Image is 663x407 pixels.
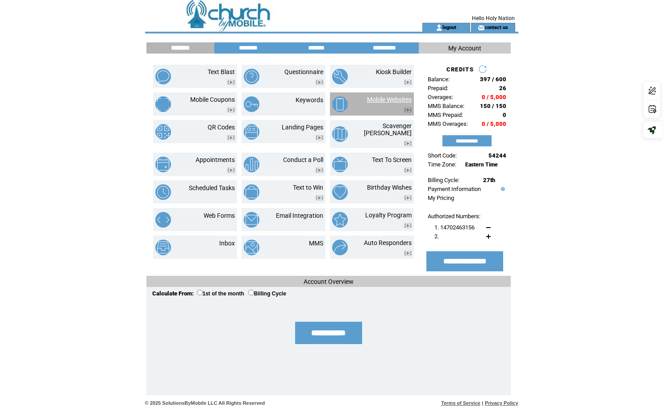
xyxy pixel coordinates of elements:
img: web-forms.png [155,212,171,228]
img: video.png [227,168,235,173]
img: video.png [404,195,412,200]
a: Terms of Service [441,400,480,406]
span: 0 / 5,000 [482,94,506,100]
img: video.png [404,223,412,228]
a: logout [442,24,456,30]
img: keywords.png [244,96,259,112]
span: 0 / 5,000 [482,120,506,127]
img: account_icon.gif [436,24,442,31]
span: 54244 [488,152,506,159]
span: Time Zone: [428,161,456,168]
a: Inbox [219,240,235,247]
img: video.png [227,80,235,85]
img: kiosk-builder.png [332,69,348,84]
input: Billing Cycle [248,290,254,295]
span: MMS Balance: [428,103,464,109]
a: Text Blast [208,68,235,75]
span: Short Code: [428,152,457,159]
span: 1. 14702463156 [434,224,475,231]
a: MMS [309,240,323,247]
a: Mobile Coupons [190,96,235,103]
label: 1st of the month [197,291,244,297]
img: video.png [227,135,235,140]
a: Web Forms [204,212,235,219]
a: Loyalty Program [365,212,412,219]
img: inbox.png [155,240,171,255]
span: Billing Cycle: [428,177,459,183]
span: 0 [503,112,506,118]
img: video.png [404,80,412,85]
a: Questionnaire [284,68,323,75]
input: 1st of the month [197,290,203,295]
img: email-integration.png [244,212,259,228]
span: CREDITS [446,66,474,73]
a: Landing Pages [282,124,323,131]
a: Email Integration [276,212,323,219]
span: Balance: [428,76,450,83]
img: video.png [404,108,412,112]
img: video.png [404,168,412,173]
img: qr-codes.png [155,124,171,140]
img: questionnaire.png [244,69,259,84]
img: video.png [316,168,323,173]
span: Account Overview [304,278,354,285]
img: mms.png [244,240,259,255]
a: contact us [484,24,508,30]
a: Kiosk Builder [376,68,412,75]
img: text-blast.png [155,69,171,84]
span: Prepaid: [428,85,448,91]
span: 150 / 150 [480,103,506,109]
span: Eastern Time [465,162,498,168]
img: video.png [404,141,412,146]
img: video.png [227,108,235,112]
a: Privacy Policy [485,400,518,406]
a: Text to Win [293,184,323,191]
img: video.png [316,135,323,140]
img: video.png [404,251,412,256]
a: Birthday Wishes [367,184,412,191]
span: MMS Overages: [428,120,468,127]
span: © 2025 SolutionsByMobile LLC All Rights Reserved [145,400,265,406]
img: mobile-websites.png [332,96,348,112]
img: text-to-screen.png [332,157,348,172]
img: landing-pages.png [244,124,259,140]
img: contact_us_icon.gif [478,24,484,31]
img: mobile-coupons.png [155,96,171,112]
span: Overages: [428,94,453,100]
span: My Account [448,45,481,52]
span: 27th [483,177,495,183]
a: Mobile Websites [367,96,412,103]
img: scheduled-tasks.png [155,184,171,200]
img: scavenger-hunt.png [332,126,348,142]
img: video.png [316,80,323,85]
img: auto-responders.png [332,240,348,255]
a: Scavenger [PERSON_NAME] [364,122,412,137]
img: loyalty-program.png [332,212,348,228]
a: Scheduled Tasks [189,184,235,191]
a: QR Codes [208,124,235,131]
img: video.png [316,195,323,200]
a: Keywords [296,96,323,104]
span: 2. [434,233,439,240]
span: Authorized Numbers: [428,213,480,220]
span: MMS Prepaid: [428,112,463,118]
span: Calculate From: [152,290,194,297]
span: Hello Holy Nation [472,15,515,21]
img: appointments.png [155,157,171,172]
img: conduct-a-poll.png [244,157,259,172]
a: Appointments [196,156,235,163]
span: 397 / 600 [480,76,506,83]
img: help.gif [499,187,505,191]
label: Billing Cycle [248,291,286,297]
a: Conduct a Poll [283,156,323,163]
span: 26 [499,85,506,91]
a: Auto Responders [364,239,412,246]
a: My Pricing [428,195,454,201]
span: | [482,400,483,406]
a: Payment Information [428,186,481,192]
img: text-to-win.png [244,184,259,200]
img: birthday-wishes.png [332,184,348,200]
a: Text To Screen [372,156,412,163]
